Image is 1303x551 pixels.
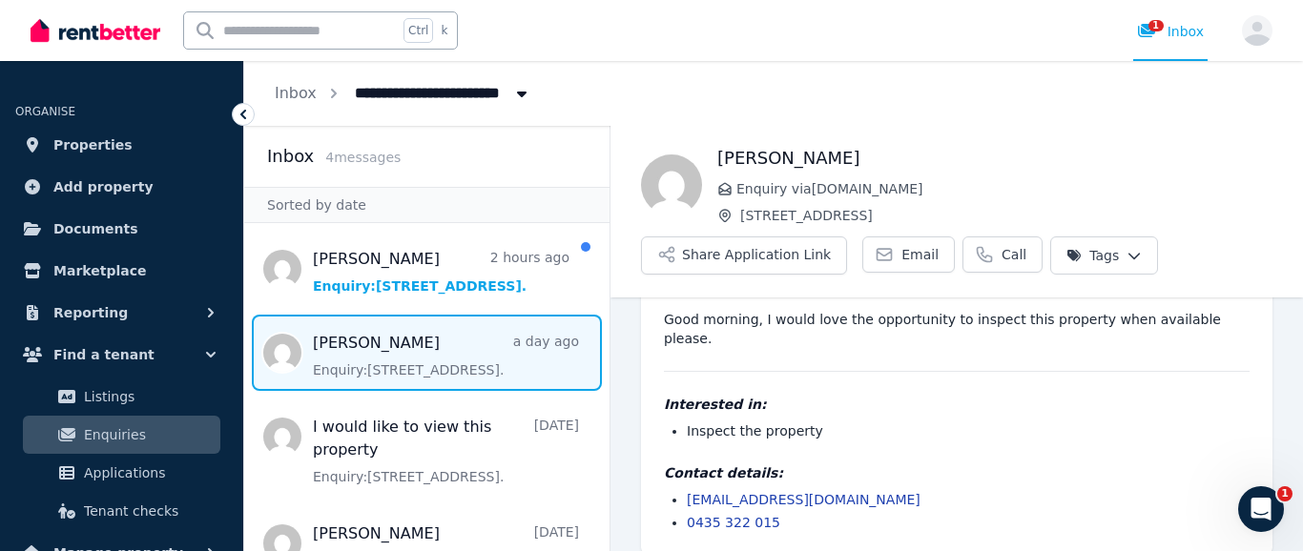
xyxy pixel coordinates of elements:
[15,336,228,374] button: Find a tenant
[23,378,220,416] a: Listings
[641,154,702,215] img: Rebecca Kennedy
[664,463,1250,482] h4: Contact details:
[15,294,228,332] button: Reporting
[53,343,155,366] span: Find a tenant
[84,423,213,446] span: Enquiries
[313,332,579,379] a: [PERSON_NAME]a day agoEnquiry:[STREET_ADDRESS].
[84,461,213,484] span: Applications
[641,236,847,275] button: Share Application Link
[736,179,1272,198] span: Enquiry via [DOMAIN_NAME]
[15,168,228,206] a: Add property
[53,259,146,282] span: Marketplace
[244,187,610,223] div: Sorted by date
[23,492,220,530] a: Tenant checks
[687,421,1250,440] li: Inspect the property
[687,492,920,507] a: [EMAIL_ADDRESS][DOMAIN_NAME]
[403,18,433,43] span: Ctrl
[15,105,75,118] span: ORGANISE
[23,454,220,492] a: Applications
[962,236,1043,273] a: Call
[267,143,314,170] h2: Inbox
[244,61,562,126] nav: Breadcrumb
[53,133,133,156] span: Properties
[15,252,228,290] a: Marketplace
[15,126,228,164] a: Properties
[1050,236,1158,275] button: Tags
[664,310,1250,348] pre: Good morning, I would love the opportunity to inspect this property when available please.
[53,301,128,324] span: Reporting
[1002,245,1026,264] span: Call
[664,395,1250,414] h4: Interested in:
[1238,486,1284,532] iframe: Intercom live chat
[687,515,780,530] a: 0435 322 015
[31,16,160,45] img: RentBetter
[23,416,220,454] a: Enquiries
[325,150,401,165] span: 4 message s
[740,206,1272,225] span: [STREET_ADDRESS]
[275,84,317,102] a: Inbox
[313,248,569,296] a: [PERSON_NAME]2 hours agoEnquiry:[STREET_ADDRESS].
[313,416,579,486] a: I would like to view this property[DATE]Enquiry:[STREET_ADDRESS].
[84,500,213,522] span: Tenant checks
[53,217,138,240] span: Documents
[717,145,1272,172] h1: [PERSON_NAME]
[901,245,939,264] span: Email
[1066,246,1119,265] span: Tags
[53,175,154,198] span: Add property
[1277,486,1293,501] span: 1
[862,236,955,273] a: Email
[84,385,213,408] span: Listings
[1137,22,1204,41] div: Inbox
[15,210,228,248] a: Documents
[1148,20,1164,31] span: 1
[441,23,447,38] span: k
